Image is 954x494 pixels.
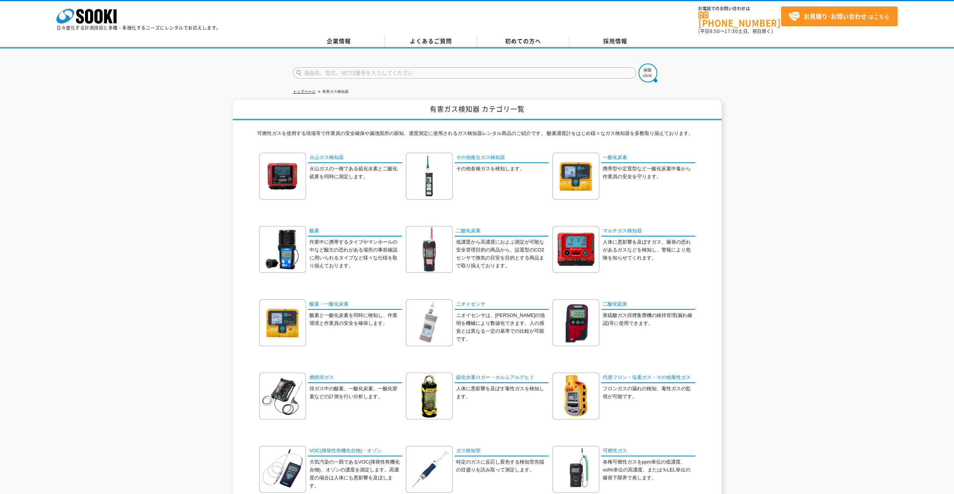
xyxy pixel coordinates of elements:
[293,67,636,79] input: 商品名、型式、NETIS番号を入力してください
[698,12,781,27] a: [PHONE_NUMBER]
[406,153,453,200] img: その他複合ガス検知器
[804,12,867,21] strong: お見積り･お問い合わせ
[56,26,221,30] p: 日々進化する計測技術と多種・多様化するニーズにレンタルでお応えします。
[259,226,306,273] img: 酸素
[456,458,549,474] p: 特定のガスに反応し変色する検知管先端の目盛りを読み取って測定します。
[309,165,402,181] p: 火山ガスの一種である硫化水素と二酸化硫黄を同時に測定します。
[259,153,306,200] img: 火山ガス検知器
[477,36,569,47] a: 初めての方へ
[308,226,402,237] a: 酸素
[406,226,453,273] img: 二酸化炭素
[552,373,599,420] img: 代替フロン・塩素ガス・その他毒性ガス
[308,153,402,164] a: 火山ガス検知器
[456,238,549,270] p: 低濃度から高濃度におよぶ測定が可能な安全管理目的の商品から、設置型のCO2センサで換気の目安を目的とする商品まで取り揃えております。
[781,6,898,26] a: お見積り･お問い合わせはこちら
[406,299,453,346] img: ニオイセンサ
[456,165,549,173] p: その他各種ガスを検知します。
[308,299,402,310] a: 酸素・一酸化炭素
[293,89,315,94] a: トップページ
[455,226,549,237] a: 二酸化炭素
[552,446,599,493] img: 可燃性ガス
[601,153,695,164] a: 一酸化炭素
[603,312,695,327] p: 亜硫酸ガス排煙集塵機の維持管理(漏れ確認)等に使用できます。
[385,36,477,47] a: よくあるご質問
[293,36,385,47] a: 企業情報
[455,299,549,310] a: ニオイセンサ
[259,446,306,493] img: VOC(揮発性有機化合物)・オゾン
[552,299,599,346] img: 二酸化硫黄
[789,11,889,22] span: はこちら
[505,37,541,45] span: 初めての方へ
[455,153,549,164] a: その他複合ガス検知器
[309,312,402,327] p: 酸素と一酸化炭素を同時に検知し、作業環境と作業員の安全を確保します。
[257,130,697,141] p: 可燃性ガスを使用する現場等で作業員の安全確保や漏洩箇所の探知、濃度測定に使用されるガス検知器レンタル商品のご紹介です。 酸素濃度計をはじめ様々なガス検知器を多数取り揃えております。
[639,64,657,82] img: btn_search.png
[601,446,695,457] a: 可燃性ガス
[309,385,402,401] p: 排ガス中の酸素、一酸化炭素、一酸化窒素などの計測を行い分析します。
[406,446,453,493] img: ガス検知管
[603,458,695,482] p: 各種可燃性ガスをppm単位の低濃度、vol%単位の高濃度、または％LEL単位の爆発下限界で表します。
[552,153,599,200] img: 一酸化炭素
[601,299,695,310] a: 二酸化硫黄
[601,373,695,383] a: 代替フロン・塩素ガス・その他毒性ガス
[698,28,773,35] span: (平日 ～ 土日、祝日除く)
[309,458,402,489] p: 大気汚染の一因であるVOC(揮発性有機化合物)、オゾンの濃度を測定します。高濃度の場合は人体にも悪影響を及ぼします。
[455,446,549,457] a: ガス検知管
[455,373,549,383] a: 硫化水素ロガー・ホルムアルデヒド
[308,373,402,383] a: 燃焼排ガス
[309,238,402,270] p: 作業中に携帯するタイプやマンホールの中など酸欠の恐れがある場所の事前確認に用いられるタイプなど様々な仕様を取り揃えております。
[710,28,720,35] span: 8:50
[603,238,695,262] p: 人体に悪影響を及ぼすガス、爆発の恐れがあるガスなどを検知し、警報により危険を知らせてくれます。
[317,88,349,96] li: 有害ガス検知器
[456,385,549,401] p: 人体に悪影響を及ぼす毒性ガスを検知します。
[552,226,599,273] img: マルチガス検知器
[456,312,549,343] p: ニオイセンサは、[PERSON_NAME]の強弱を機械により数値化できます。人の感覚とは異なる一定の基準での比較が可能です。
[569,36,661,47] a: 採用情報
[233,100,722,120] h1: 有害ガス検知器 カテゴリ一覧
[259,373,306,420] img: 燃焼排ガス
[698,6,781,11] span: お電話でのお問い合わせは
[603,385,695,401] p: フロンガスの漏れの検知、毒性ガスの監視が可能です。
[406,373,453,420] img: 硫化水素ロガー・ホルムアルデヒド
[725,28,738,35] span: 17:30
[259,299,306,346] img: 酸素・一酸化炭素
[601,226,695,237] a: マルチガス検知器
[308,446,402,457] a: VOC(揮発性有機化合物)・オゾン
[603,165,695,181] p: 携帯型や定置型など一酸化炭素中毒から作業員の安全を守ります。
